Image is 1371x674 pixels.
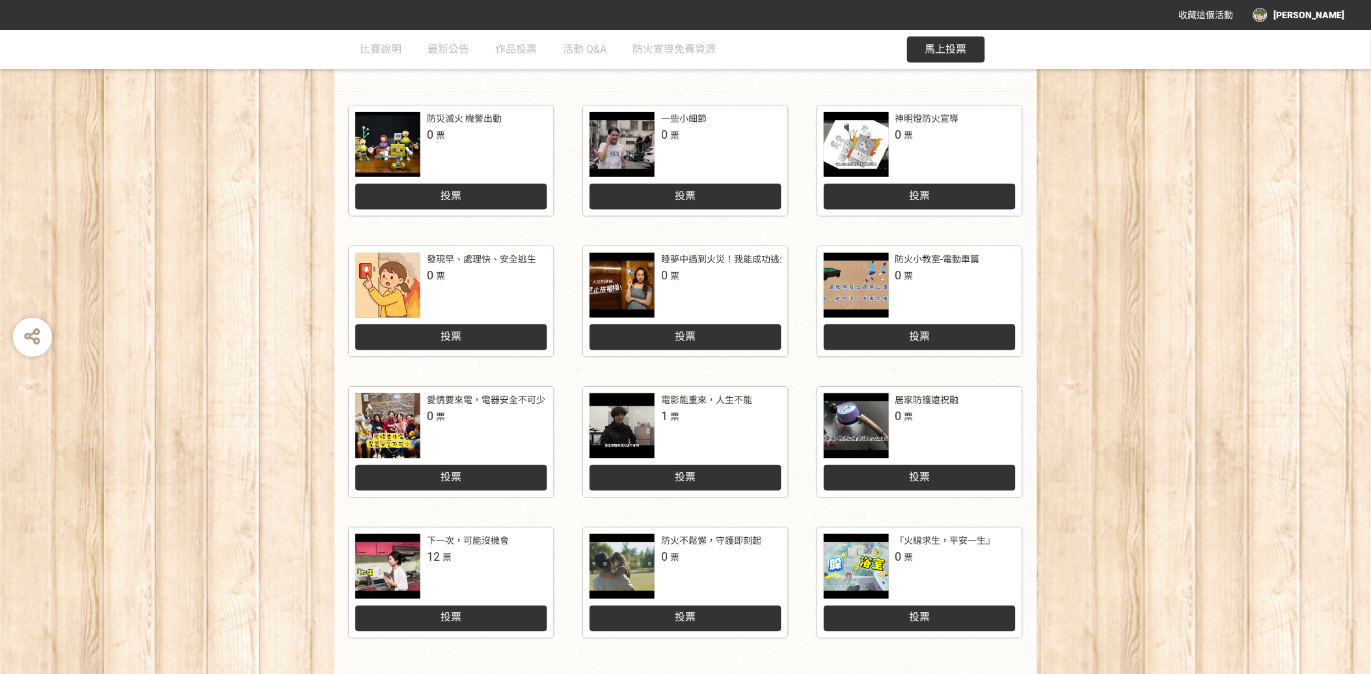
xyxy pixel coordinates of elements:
[349,246,554,357] a: 發現早、處理快、安全逃生0票投票
[441,471,461,483] span: 投票
[904,130,914,141] span: 票
[349,527,554,638] a: 下一次，可能沒機會12票投票
[895,550,902,563] span: 0
[909,330,930,343] span: 投票
[436,412,445,422] span: 票
[670,552,679,563] span: 票
[427,550,440,563] span: 12
[496,30,537,69] a: 作品投票
[1179,10,1234,20] span: 收藏這個活動
[895,112,959,126] div: 神明燈防火宣導
[661,550,668,563] span: 0
[349,387,554,498] a: 愛情要來電，電器安全不可少0票投票
[428,43,470,55] span: 最新公告
[427,268,433,282] span: 0
[583,387,788,498] a: 電影能重來，人生不能1票投票
[633,43,716,55] span: 防火宣導免費資源
[583,527,788,638] a: 防火不鬆懈，守護即刻起0票投票
[436,271,445,281] span: 票
[817,387,1022,498] a: 居家防護遠祝融0票投票
[670,130,679,141] span: 票
[360,30,402,69] a: 比賽說明
[925,43,967,55] span: 馬上投票
[661,268,668,282] span: 0
[895,409,902,423] span: 0
[661,112,707,126] div: 一些小細節
[661,393,752,407] div: 電影能重來，人生不能
[675,611,696,624] span: 投票
[895,253,980,266] div: 防火小教室-電動車篇
[909,190,930,202] span: 投票
[675,190,696,202] span: 投票
[661,409,668,423] span: 1
[427,128,433,141] span: 0
[904,552,914,563] span: 票
[675,330,696,343] span: 投票
[563,43,607,55] span: 活動 Q&A
[817,527,1022,638] a: 『火線求生，平安一生』0票投票
[583,246,788,357] a: 睡夢中遇到火災！我能成功逃生嗎？0票投票
[441,190,461,202] span: 投票
[661,128,668,141] span: 0
[349,105,554,216] a: 防災滅火 機警出動0票投票
[661,534,761,548] div: 防火不鬆懈，守護即刻起
[909,611,930,624] span: 投票
[583,105,788,216] a: 一些小細節0票投票
[895,268,902,282] span: 0
[670,271,679,281] span: 票
[360,43,402,55] span: 比賽說明
[427,112,502,126] div: 防災滅火 機警出動
[817,246,1022,357] a: 防火小教室-電動車篇0票投票
[895,534,996,548] div: 『火線求生，平安一生』
[675,471,696,483] span: 投票
[428,30,470,69] a: 最新公告
[496,43,537,55] span: 作品投票
[661,253,807,266] div: 睡夢中遇到火災！我能成功逃生嗎？
[441,611,461,624] span: 投票
[427,409,433,423] span: 0
[907,36,985,63] button: 馬上投票
[895,393,959,407] div: 居家防護遠祝融
[633,30,716,69] a: 防火宣導免費資源
[441,330,461,343] span: 投票
[895,128,902,141] span: 0
[436,130,445,141] span: 票
[904,412,914,422] span: 票
[563,30,607,69] a: 活動 Q&A
[427,253,536,266] div: 發現早、處理快、安全逃生
[909,471,930,483] span: 投票
[817,105,1022,216] a: 神明燈防火宣導0票投票
[427,393,545,407] div: 愛情要來電，電器安全不可少
[442,552,452,563] span: 票
[670,412,679,422] span: 票
[427,534,509,548] div: 下一次，可能沒機會
[904,271,914,281] span: 票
